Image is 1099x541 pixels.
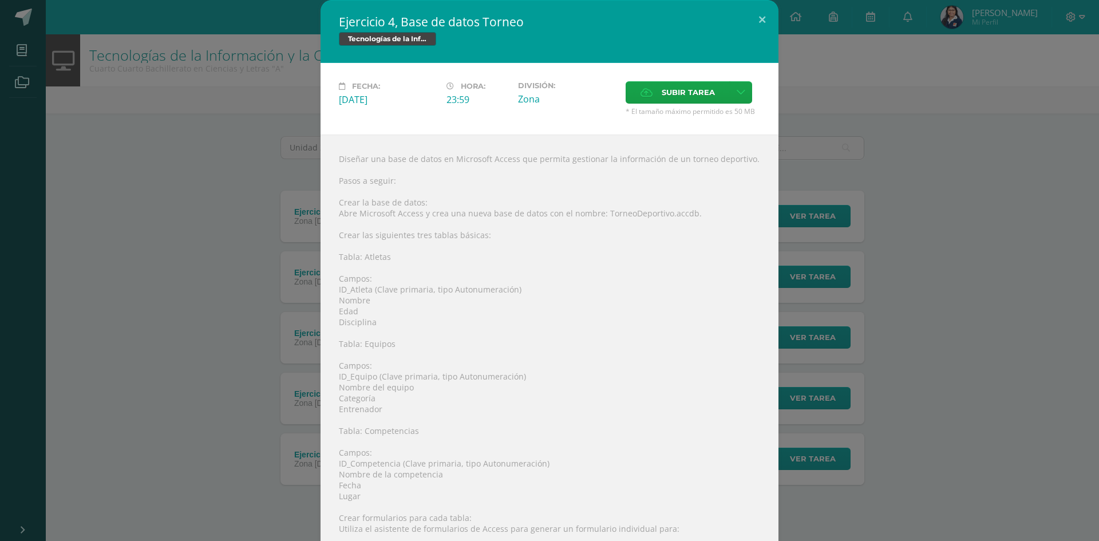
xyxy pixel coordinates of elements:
[339,14,760,30] h2: Ejercicio 4, Base de datos Torneo
[339,93,437,106] div: [DATE]
[518,81,616,90] label: División:
[626,106,760,116] span: * El tamaño máximo permitido es 50 MB
[339,32,436,46] span: Tecnologías de la Información y la Comunicación 4
[446,93,509,106] div: 23:59
[352,82,380,90] span: Fecha:
[662,82,715,103] span: Subir tarea
[518,93,616,105] div: Zona
[461,82,485,90] span: Hora:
